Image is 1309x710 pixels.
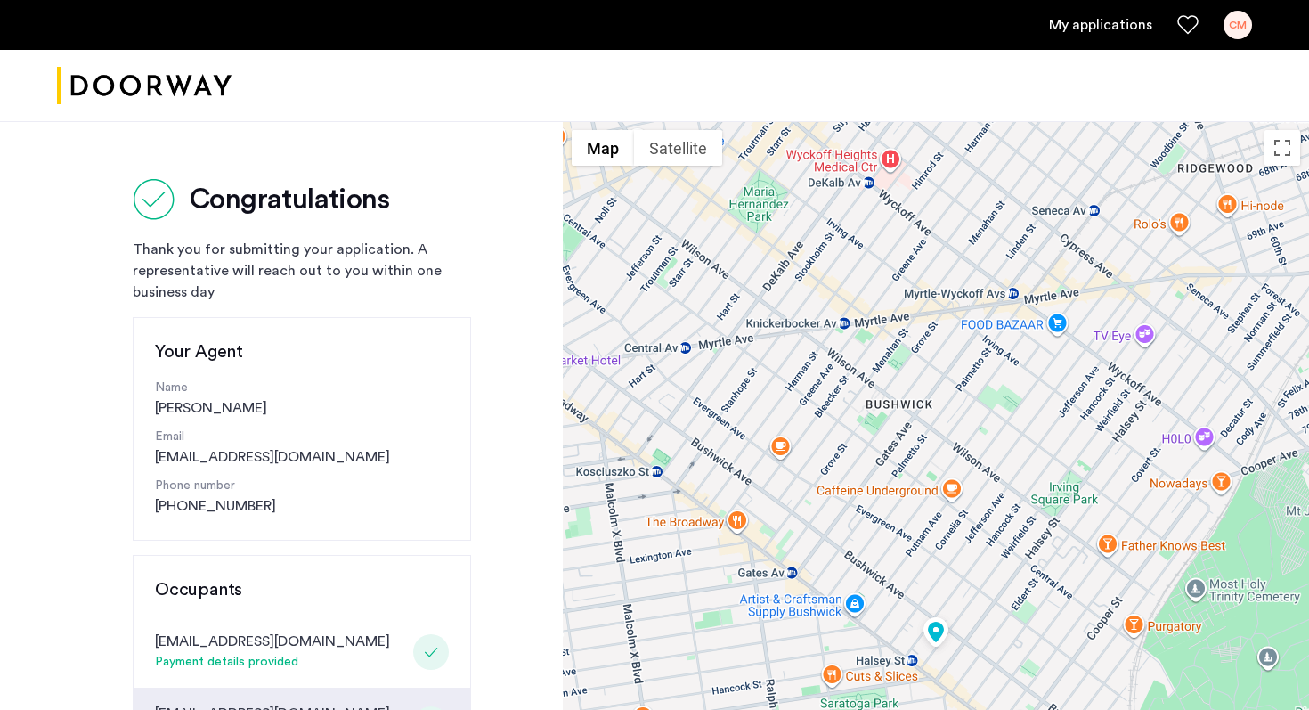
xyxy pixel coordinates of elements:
[155,339,449,364] h3: Your Agent
[155,379,449,397] p: Name
[155,379,449,419] div: [PERSON_NAME]
[1224,11,1252,39] div: CM
[155,446,390,468] a: [EMAIL_ADDRESS][DOMAIN_NAME]
[1234,639,1291,692] iframe: chat widget
[57,53,232,119] img: logo
[155,577,449,602] h3: Occupants
[634,130,722,166] button: Show satellite imagery
[1177,14,1199,36] a: Favorites
[57,53,232,119] a: Cazamio logo
[155,495,276,517] a: [PHONE_NUMBER]
[572,130,634,166] button: Show street map
[155,652,390,673] div: Payment details provided
[1049,14,1152,36] a: My application
[190,182,389,217] h2: Congratulations
[155,428,449,446] p: Email
[1264,130,1300,166] button: Toggle fullscreen view
[155,477,449,495] p: Phone number
[133,239,471,303] div: Thank you for submitting your application. A representative will reach out to you within one busi...
[155,631,390,652] div: [EMAIL_ADDRESS][DOMAIN_NAME]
